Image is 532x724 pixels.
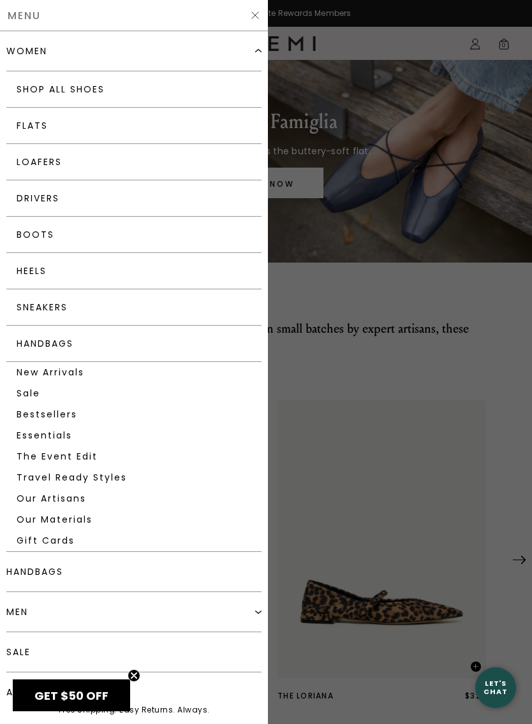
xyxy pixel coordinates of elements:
a: sale [6,632,262,672]
a: The Event Edit [6,446,262,467]
a: about us [6,672,262,713]
span: Menu [8,11,41,20]
a: Gift Cards [6,530,262,551]
span: GET $50 OFF [34,688,108,704]
a: Our Materials [6,509,262,530]
a: Heels [6,253,262,289]
button: Close teaser [128,669,140,682]
a: New Arrivals [6,362,262,383]
a: Flats [6,108,262,144]
a: Boots [6,217,262,253]
a: handbags [6,552,262,592]
div: Let's Chat [475,679,516,695]
a: Essentials [6,425,262,446]
img: Expand [255,48,262,54]
div: men [6,607,28,617]
a: Travel Ready Styles [6,467,262,488]
a: Shop All Shoes [6,71,262,108]
a: Drivers [6,180,262,217]
div: GET $50 OFFClose teaser [13,679,130,711]
img: Hide Slider [250,10,260,20]
img: Expand [255,609,262,615]
a: Bestsellers [6,404,262,425]
a: Loafers [6,144,262,180]
a: Our Artisans [6,488,262,509]
div: women [6,46,47,56]
a: Handbags [6,326,262,362]
a: Sneakers [6,289,262,326]
a: Sale [6,383,262,404]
